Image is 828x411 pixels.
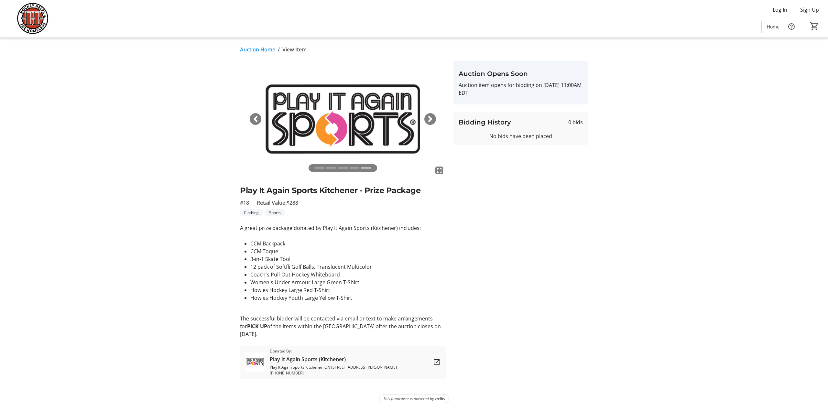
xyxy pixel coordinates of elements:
[240,46,275,53] a: Auction Home
[240,346,446,379] a: Play It Again Sports (Kitchener)Donated By:Play It Again Sports (Kitchener)Play It Again Sports K...
[240,199,249,207] span: #18
[785,20,798,33] button: Help
[809,20,820,32] button: Cart
[250,286,446,294] li: Howies Hockey Large Red T-Shirt
[250,271,446,278] li: Coach's Pull-Out Hockey Whiteboard
[250,278,446,286] li: Women's Under Armour Large Green T-Shirt
[250,255,446,263] li: 3-in-1 Skate Tool
[245,352,265,372] img: Play It Again Sports (Kitchener)
[257,199,298,207] span: Retail Value: $288
[383,396,434,402] span: This fundraiser is powered by
[240,185,446,196] h2: Play It Again Sports Kitchener - Prize Package
[265,209,285,216] tr-label-badge: Sports
[250,263,446,271] li: 12 pack of Softfli Golf Balls, Translucent Multicolor
[282,46,307,53] span: View Item
[240,224,446,232] p: A great prize package donated by Play It Again Sports (Kitchener) includes:
[270,348,428,354] span: Donated By:
[247,323,267,330] strong: PICK UP
[250,294,446,302] li: Howies Hockey Youth Large Yellow T-Shirt
[250,247,446,255] li: CCM Toque
[240,315,446,338] p: The successful bidder will be contacted via email or text to make arrangements for of the items w...
[762,21,785,33] a: Home
[795,5,824,15] button: Sign Up
[270,364,428,376] span: Play It Again Sports Kitchener, ON [STREET_ADDRESS][PERSON_NAME] [PHONE_NUMBER]
[278,46,280,53] span: /
[435,167,443,174] mat-icon: fullscreen
[459,117,511,127] h3: Bidding History
[4,3,61,35] img: Hockey Helps the Homeless's Logo
[800,6,819,14] span: Sign Up
[568,118,583,126] span: 0 bids
[459,81,583,97] p: Auction item opens for bidding on [DATE] 11:00AM EDT.
[240,209,263,216] tr-label-badge: Clothing
[768,5,792,15] button: Log In
[459,69,583,79] h3: Auction Opens Soon
[270,355,428,363] span: Play It Again Sports (Kitchener)
[459,132,583,140] div: No bids have been placed
[435,396,445,401] img: Trellis Logo
[250,240,446,247] li: CCM Backpack
[240,61,446,177] img: Image
[767,23,779,30] span: Home
[773,6,787,14] span: Log In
